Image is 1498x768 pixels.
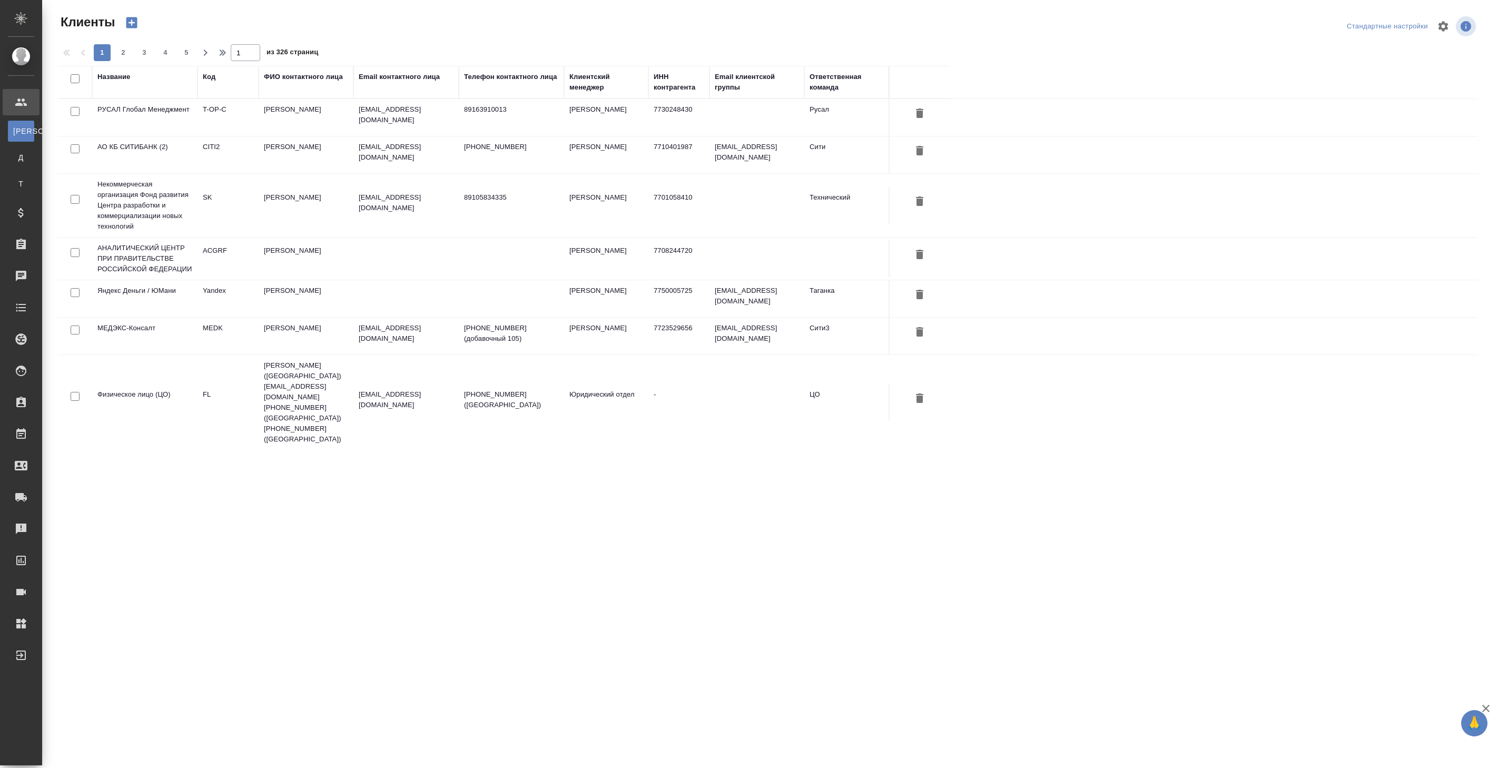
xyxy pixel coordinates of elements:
td: Yandex [198,280,259,317]
p: [EMAIL_ADDRESS][DOMAIN_NAME] [359,323,454,344]
td: CITI2 [198,136,259,173]
div: ФИО контактного лица [264,72,343,82]
td: [PERSON_NAME] [564,240,648,277]
td: Яндекс Деньги / ЮМани [92,280,198,317]
div: Email клиентской группы [715,72,799,93]
td: Технический [804,187,889,224]
div: Ответственная команда [810,72,883,93]
div: Email контактного лица [359,72,440,82]
td: [PERSON_NAME] [564,99,648,136]
td: [PERSON_NAME] [564,136,648,173]
button: 4 [157,44,174,61]
button: Удалить [911,104,929,124]
td: [PERSON_NAME] [259,318,353,355]
span: 4 [157,47,174,58]
button: Удалить [911,142,929,161]
td: [PERSON_NAME] [259,187,353,224]
td: FL [198,384,259,421]
td: [EMAIL_ADDRESS][DOMAIN_NAME] [709,280,804,317]
td: ACGRF [198,240,259,277]
td: РУСАЛ Глобал Менеджмент [92,99,198,136]
button: 2 [115,44,132,61]
td: Юридический отдел [564,384,648,421]
td: [PERSON_NAME] [564,187,648,224]
p: 89163910013 [464,104,559,115]
span: Посмотреть информацию [1456,16,1478,36]
td: [PERSON_NAME] [259,280,353,317]
a: Д [8,147,34,168]
button: Удалить [911,192,929,212]
button: 5 [178,44,195,61]
div: Код [203,72,215,82]
span: из 326 страниц [267,46,318,61]
p: [PHONE_NUMBER] (добавочный 105) [464,323,559,344]
td: [EMAIL_ADDRESS][DOMAIN_NAME] [709,318,804,355]
div: split button [1344,18,1431,35]
td: 7730248430 [648,99,709,136]
td: [PERSON_NAME] [259,136,353,173]
td: Сити3 [804,318,889,355]
td: Сити [804,136,889,173]
button: Удалить [911,323,929,342]
div: Клиентский менеджер [569,72,643,93]
button: Удалить [911,245,929,265]
td: Физическое лицо (ЦО) [92,384,198,421]
td: АО КБ СИТИБАНК (2) [92,136,198,173]
button: 3 [136,44,153,61]
td: MEDK [198,318,259,355]
td: 7723529656 [648,318,709,355]
div: Телефон контактного лица [464,72,557,82]
button: Создать [119,14,144,32]
span: Д [13,152,29,163]
td: [PERSON_NAME] ([GEOGRAPHIC_DATA]) [EMAIL_ADDRESS][DOMAIN_NAME] [PHONE_NUMBER] ([GEOGRAPHIC_DATA])... [259,355,353,450]
div: ИНН контрагента [654,72,704,93]
span: [PERSON_NAME] [13,126,29,136]
p: [EMAIL_ADDRESS][DOMAIN_NAME] [359,389,454,410]
p: [EMAIL_ADDRESS][DOMAIN_NAME] [359,192,454,213]
td: Русал [804,99,889,136]
a: [PERSON_NAME] [8,121,34,142]
td: [EMAIL_ADDRESS][DOMAIN_NAME] [709,136,804,173]
td: 7708244720 [648,240,709,277]
td: [PERSON_NAME] [564,318,648,355]
a: Т [8,173,34,194]
td: SK [198,187,259,224]
p: [EMAIL_ADDRESS][DOMAIN_NAME] [359,142,454,163]
span: 5 [178,47,195,58]
td: МЕДЭКС-Консалт [92,318,198,355]
td: 7710401987 [648,136,709,173]
button: Удалить [911,285,929,305]
p: [EMAIL_ADDRESS][DOMAIN_NAME] [359,104,454,125]
td: [PERSON_NAME] [259,240,353,277]
td: ЦО [804,384,889,421]
td: 7750005725 [648,280,709,317]
td: Таганка [804,280,889,317]
td: 7701058410 [648,187,709,224]
button: Удалить [911,389,929,409]
p: [PHONE_NUMBER] ([GEOGRAPHIC_DATA]) [464,389,559,410]
button: 🙏 [1461,710,1487,736]
p: [PHONE_NUMBER] [464,142,559,152]
td: - [648,384,709,421]
td: [PERSON_NAME] [259,99,353,136]
span: 2 [115,47,132,58]
td: АНАЛИТИЧЕСКИЙ ЦЕНТР ПРИ ПРАВИТЕЛЬСТВЕ РОССИЙСКОЙ ФЕДЕРАЦИИ [92,238,198,280]
span: 🙏 [1465,712,1483,734]
span: Настроить таблицу [1431,14,1456,39]
div: Название [97,72,130,82]
td: [PERSON_NAME] [564,280,648,317]
span: Клиенты [58,14,115,31]
td: Некоммерческая организация Фонд развития Центра разработки и коммерциализации новых технологий [92,174,198,237]
span: Т [13,179,29,189]
span: 3 [136,47,153,58]
p: 89105834335 [464,192,559,203]
td: T-OP-C [198,99,259,136]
